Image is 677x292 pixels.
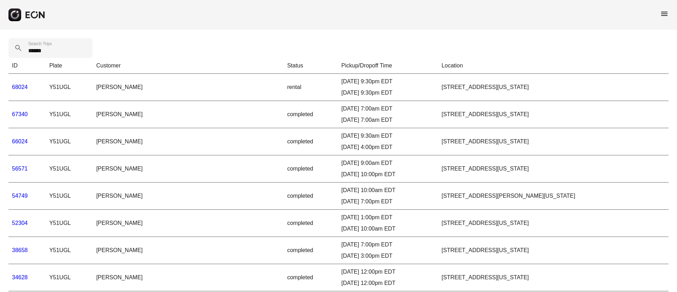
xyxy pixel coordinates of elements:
div: [DATE] 3:00pm EDT [341,252,434,260]
a: 34628 [12,274,28,280]
td: completed [283,183,338,210]
div: [DATE] 4:00pm EDT [341,143,434,151]
td: [PERSON_NAME] [93,237,283,264]
td: Y51UGL [46,183,93,210]
th: Customer [93,58,283,74]
td: completed [283,101,338,128]
span: menu [660,10,669,18]
a: 38658 [12,247,28,253]
td: completed [283,155,338,183]
td: completed [283,264,338,291]
th: Status [283,58,338,74]
td: completed [283,237,338,264]
a: 66024 [12,138,28,144]
div: [DATE] 7:00am EDT [341,105,434,113]
div: [DATE] 9:30pm EDT [341,77,434,86]
div: [DATE] 7:00am EDT [341,116,434,124]
td: Y51UGL [46,210,93,237]
td: [STREET_ADDRESS][US_STATE] [438,264,669,291]
td: [PERSON_NAME] [93,264,283,291]
td: Y51UGL [46,101,93,128]
td: Y51UGL [46,128,93,155]
a: 52304 [12,220,28,226]
td: [STREET_ADDRESS][US_STATE] [438,210,669,237]
td: [PERSON_NAME] [93,74,283,101]
a: 68024 [12,84,28,90]
div: [DATE] 10:00am EDT [341,186,434,195]
td: [STREET_ADDRESS][PERSON_NAME][US_STATE] [438,183,669,210]
th: Plate [46,58,93,74]
td: [STREET_ADDRESS][US_STATE] [438,101,669,128]
div: [DATE] 9:30am EDT [341,132,434,140]
a: 54749 [12,193,28,199]
label: Search Trips [28,41,52,47]
div: [DATE] 9:30pm EDT [341,89,434,97]
a: 67340 [12,111,28,117]
td: [STREET_ADDRESS][US_STATE] [438,74,669,101]
td: [PERSON_NAME] [93,210,283,237]
td: completed [283,128,338,155]
div: [DATE] 7:00pm EDT [341,197,434,206]
td: completed [283,210,338,237]
td: [PERSON_NAME] [93,101,283,128]
td: rental [283,74,338,101]
td: Y51UGL [46,264,93,291]
th: ID [8,58,46,74]
div: [DATE] 7:00pm EDT [341,240,434,249]
div: [DATE] 12:00pm EDT [341,268,434,276]
div: [DATE] 10:00am EDT [341,225,434,233]
div: [DATE] 10:00pm EDT [341,170,434,179]
div: [DATE] 12:00pm EDT [341,279,434,287]
td: Y51UGL [46,237,93,264]
td: [PERSON_NAME] [93,155,283,183]
td: Y51UGL [46,74,93,101]
td: Y51UGL [46,155,93,183]
th: Pickup/Dropoff Time [338,58,438,74]
a: 56571 [12,166,28,172]
th: Location [438,58,669,74]
td: [STREET_ADDRESS][US_STATE] [438,237,669,264]
div: [DATE] 9:00am EDT [341,159,434,167]
td: [STREET_ADDRESS][US_STATE] [438,155,669,183]
td: [PERSON_NAME] [93,128,283,155]
td: [STREET_ADDRESS][US_STATE] [438,128,669,155]
div: [DATE] 1:00pm EDT [341,213,434,222]
td: [PERSON_NAME] [93,183,283,210]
